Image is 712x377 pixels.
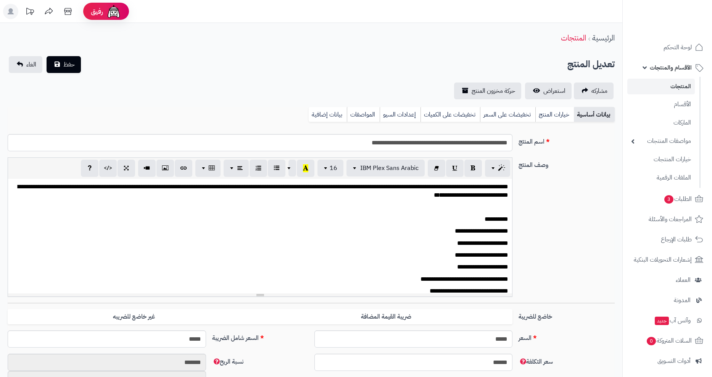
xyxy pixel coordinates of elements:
a: المدونة [627,291,707,309]
a: العملاء [627,271,707,289]
a: مواصفات المنتجات [627,133,695,149]
h2: تعديل المنتج [567,57,615,72]
label: اسم المنتج [515,134,618,146]
span: سعر التكلفة [519,357,553,366]
span: الأقسام والمنتجات [650,62,692,73]
span: لوحة التحكم [664,42,692,53]
a: تخفيضات على الكميات [420,107,480,122]
button: 16 [317,160,343,176]
label: وصف المنتج [515,157,618,170]
span: الغاء [26,60,36,69]
a: بيانات أساسية [574,107,615,122]
a: تخفيضات على السعر [480,107,535,122]
span: المدونة [674,295,691,306]
a: المواصفات [347,107,380,122]
img: logo-2.png [660,10,705,26]
a: بيانات إضافية [309,107,347,122]
a: طلبات الإرجاع [627,230,707,249]
label: غير خاضع للضريبه [8,309,260,325]
span: IBM Plex Sans Arabic [360,163,419,173]
span: 0 [646,337,656,346]
a: المنتجات [561,32,586,44]
span: مشاركه [591,86,607,95]
img: ai-face.png [106,4,121,19]
span: جديد [655,317,669,325]
a: لوحة التحكم [627,38,707,57]
a: حركة مخزون المنتج [454,83,521,99]
label: السعر شامل الضريبة [209,330,311,343]
span: وآتس آب [654,315,691,326]
a: الغاء [9,56,42,73]
span: رفيق [91,7,103,16]
a: تحديثات المنصة [20,4,39,21]
a: الملفات الرقمية [627,170,695,186]
label: ضريبة القيمة المضافة [260,309,513,325]
span: حركة مخزون المنتج [472,86,515,95]
button: حفظ [47,56,81,73]
span: 16 [330,163,337,173]
a: الطلبات3 [627,190,707,208]
span: الطلبات [664,194,692,204]
span: إشعارات التحويلات البنكية [634,254,692,265]
a: وآتس آبجديد [627,311,707,330]
a: المنتجات [627,79,695,94]
a: السلات المتروكة0 [627,332,707,350]
label: السعر [515,330,618,343]
span: أدوات التسويق [657,356,691,366]
span: 3 [664,195,674,204]
a: خيارات المنتجات [627,151,695,168]
span: العملاء [676,275,691,285]
button: IBM Plex Sans Arabic [346,160,425,176]
span: حفظ [63,60,75,69]
a: خيارات المنتج [535,107,574,122]
span: السلات المتروكة [646,335,692,346]
label: خاضع للضريبة [515,309,618,321]
a: إعدادات السيو [380,107,420,122]
a: الماركات [627,115,695,131]
a: المراجعات والأسئلة [627,210,707,228]
a: الأقسام [627,96,695,113]
a: إشعارات التحويلات البنكية [627,251,707,269]
span: استعراض [543,86,565,95]
span: طلبات الإرجاع [661,234,692,245]
span: نسبة الربح [212,357,243,366]
span: المراجعات والأسئلة [649,214,692,225]
a: استعراض [525,83,572,99]
a: أدوات التسويق [627,352,707,370]
a: الرئيسية [592,32,615,44]
a: مشاركه [574,83,614,99]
